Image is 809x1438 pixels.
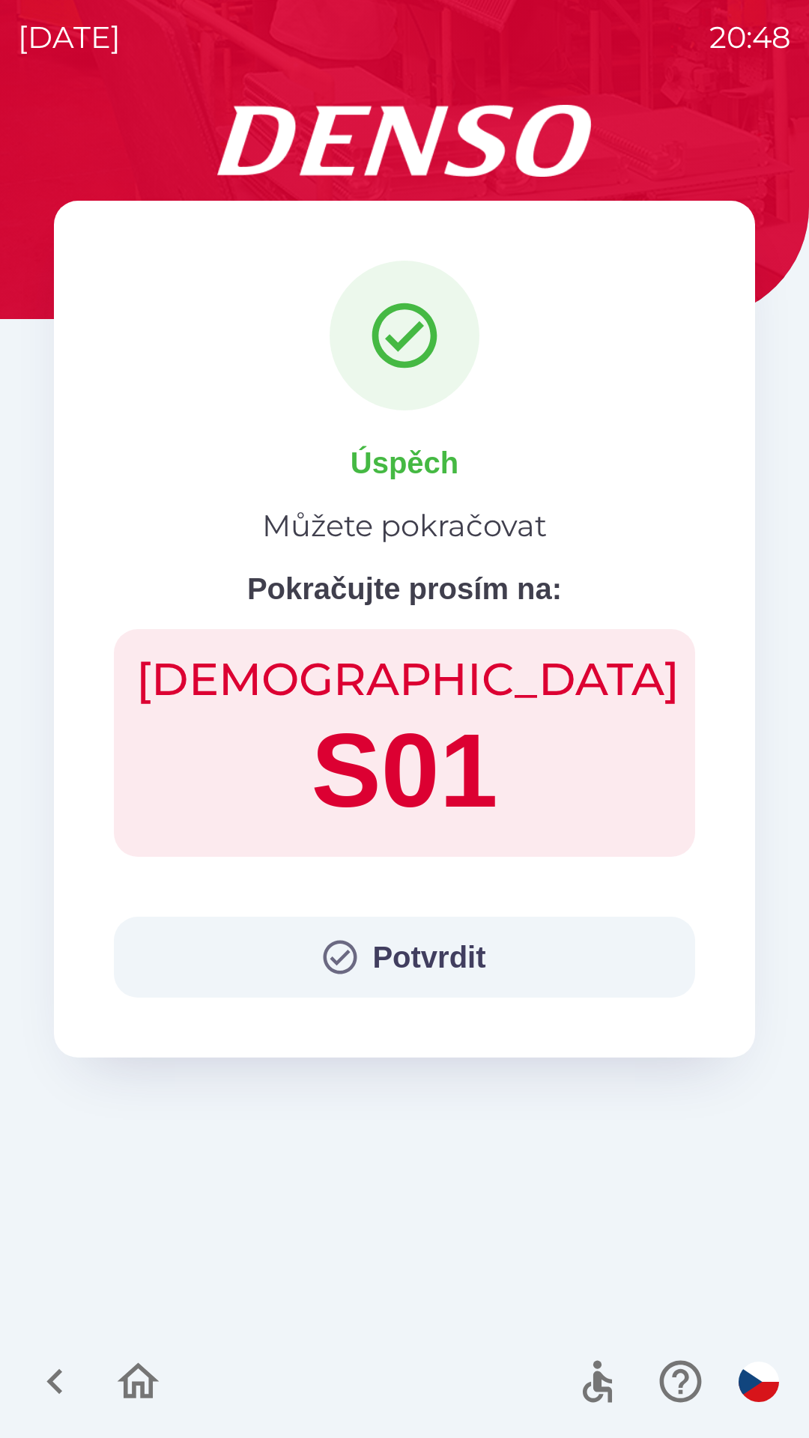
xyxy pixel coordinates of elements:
img: cs flag [739,1362,779,1402]
p: [DATE] [18,15,121,60]
p: Pokračujte prosím na: [247,566,562,611]
h2: [DEMOGRAPHIC_DATA] [136,652,673,707]
p: Můžete pokračovat [262,503,547,548]
p: Úspěch [351,440,459,485]
p: 20:48 [709,15,791,60]
button: Potvrdit [114,917,695,998]
img: Logo [54,105,755,177]
h1: S01 [136,707,673,834]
